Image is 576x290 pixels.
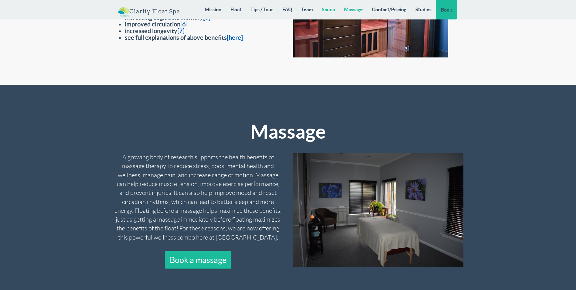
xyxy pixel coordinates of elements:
a: Book a massage [165,251,231,269]
li: improved circulation [125,21,284,28]
p: A growing body of research supports the health benefits of massage therapy to reduce stress, boos... [113,153,284,242]
li: increased longevity [125,28,284,34]
a: [7] [177,27,185,34]
a: [6] [180,21,188,28]
h2: Massage [203,121,373,142]
a: [here] [227,34,243,41]
li: see full explanations of above benefits [125,34,284,41]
